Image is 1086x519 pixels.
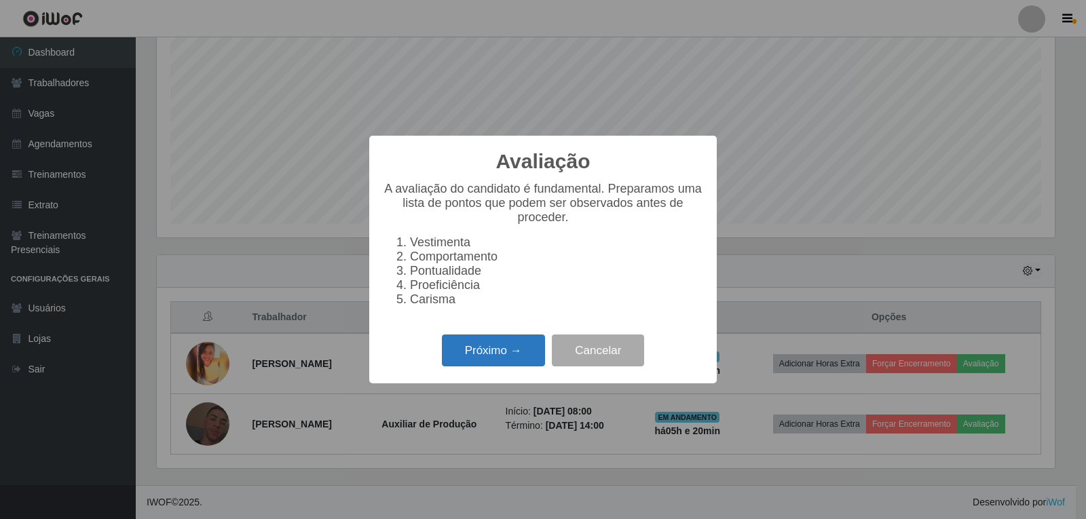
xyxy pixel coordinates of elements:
p: A avaliação do candidato é fundamental. Preparamos uma lista de pontos que podem ser observados a... [383,182,703,225]
li: Pontualidade [410,264,703,278]
h2: Avaliação [496,149,591,174]
button: Próximo → [442,334,545,366]
button: Cancelar [552,334,644,366]
li: Comportamento [410,250,703,264]
li: Proeficiência [410,278,703,292]
li: Carisma [410,292,703,307]
li: Vestimenta [410,235,703,250]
